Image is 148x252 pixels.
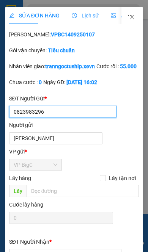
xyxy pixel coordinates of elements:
b: 55.000 [120,63,137,69]
span: Lấy [9,185,27,197]
div: VP gửi [9,147,62,156]
div: Gói vận chuyển: [9,46,75,55]
input: Cước lấy hàng [9,212,113,224]
span: picture [111,13,116,18]
span: edit [9,13,14,18]
b: tranngoctuship.xevn [45,63,95,69]
label: Cước lấy hàng [9,202,43,208]
b: Tiêu chuẩn [48,47,75,53]
input: Dọc đường [27,185,139,197]
div: Ngày GD: [43,78,97,86]
div: Người gửi [9,121,102,129]
span: SỬA ĐƠN HÀNG [9,13,60,19]
div: SĐT Người Nhận [9,238,121,246]
button: Close [121,7,143,28]
span: close [129,14,135,20]
span: Lịch sử [72,13,99,19]
span: Lấy tận nơi [106,174,139,182]
b: 0 [39,79,42,85]
span: VP BigC [14,159,57,171]
div: Chưa cước : [9,78,42,86]
b: [DATE] 16:02 [66,79,97,85]
div: Cước rồi : [96,62,137,70]
div: SĐT Người Gửi [9,94,117,103]
span: clock-circle [72,13,77,18]
span: Lấy hàng [9,175,31,181]
div: Nhân viên giao: [9,62,95,70]
div: [PERSON_NAME]: [9,30,95,39]
b: VPBC1409250107 [51,31,95,38]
